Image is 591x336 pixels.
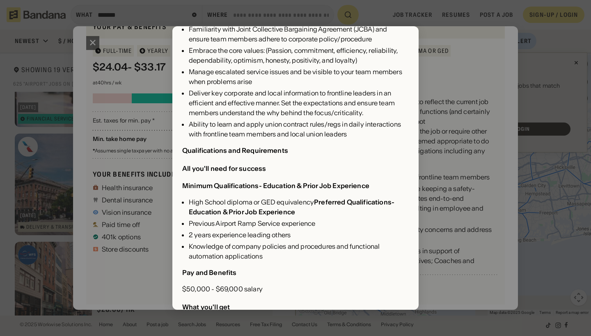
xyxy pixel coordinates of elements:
div: Pay and Benefits [182,268,237,277]
div: Knowledge of company policies and procedures and functional automation applications [189,241,409,261]
div: Qualifications and Requirements [182,146,288,154]
div: Minimum Qualifications- Education & Prior Job Experience [182,182,369,190]
div: Previous Airport Ramp Service experience [189,218,409,228]
div: Deliver key corporate and local information to frontline leaders in an efficient and effective ma... [189,88,409,118]
div: Preferred Qualifications- Education & Prior Job Experience [189,198,394,216]
div: $50,000 - $69,000 salary [182,284,263,294]
div: Manage escalated service issues and be visible to your team members when problems arise [189,67,409,86]
div: What you'll get [182,303,230,311]
div: All you'll need for success [182,164,266,173]
div: Familiarity with Joint Collective Bargaining Agreement (JCBA) and ensure team members adhere to c... [189,24,409,44]
div: Ability to learn and apply union contract rules/regs in daily interactions with frontline team me... [189,119,409,139]
div: ​High School diploma or GED equivalency [189,197,409,217]
div: Embrace the core values: (Passion, commitment, efficiency, reliability, dependability, optimism, ... [189,45,409,65]
div: 2 years experience leading others [189,230,409,240]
